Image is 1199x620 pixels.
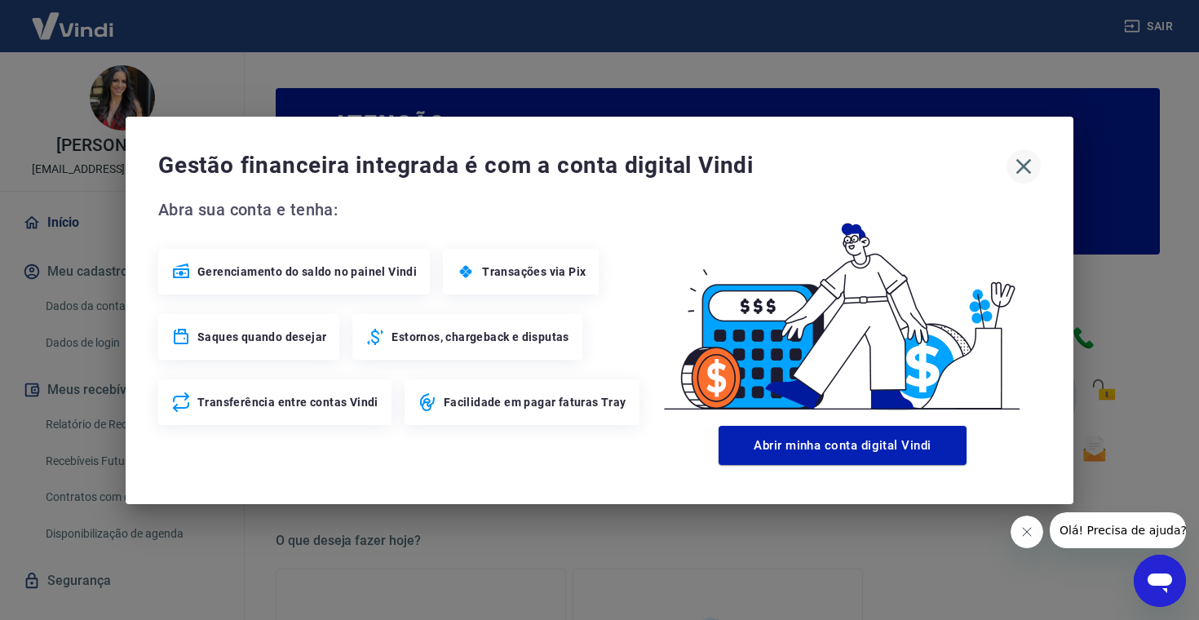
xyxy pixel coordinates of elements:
span: Olá! Precisa de ajuda? [10,11,137,24]
span: Estornos, chargeback e disputas [392,329,569,345]
button: Abrir minha conta digital Vindi [719,426,967,465]
img: Good Billing [644,197,1041,419]
span: Transferência entre contas Vindi [197,394,378,410]
span: Facilidade em pagar faturas Tray [444,394,626,410]
iframe: Fechar mensagem [1011,516,1043,548]
span: Abra sua conta e tenha: [158,197,644,223]
iframe: Botão para abrir a janela de mensagens [1134,555,1186,607]
span: Transações via Pix [482,263,586,280]
span: Saques quando desejar [197,329,326,345]
iframe: Mensagem da empresa [1050,512,1186,548]
span: Gerenciamento do saldo no painel Vindi [197,263,417,280]
span: Gestão financeira integrada é com a conta digital Vindi [158,149,1007,182]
